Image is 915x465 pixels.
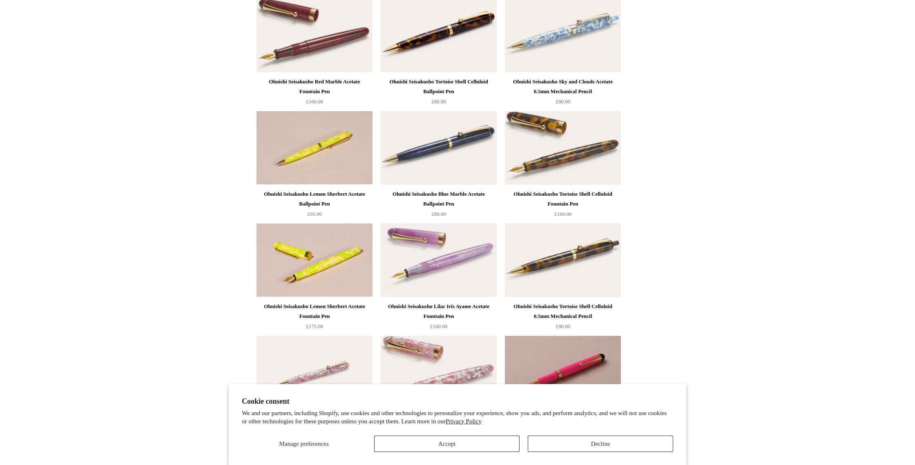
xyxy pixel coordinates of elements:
[528,436,673,452] button: Decline
[306,323,323,329] span: £175.00
[554,211,571,217] span: £160.00
[507,77,619,96] div: Ohnishi Seisakusho Sky and Clouds Acetate 0.5mm Mechanical Pencil
[505,77,621,110] a: Ohnishi Seisakusho Sky and Clouds Acetate 0.5mm Mechanical Pencil £90.00
[556,323,570,329] span: £90.00
[257,336,373,409] a: Ohnishi Seisakusho Sakura Cherry Tree Acetate Ballpoint Pen Ohnishi Seisakusho Sakura Cherry Tree...
[259,189,370,209] div: Ohnishi Seisakusho Lemon Sherbert Acetate Ballpoint Pen
[306,98,323,105] span: £160.00
[257,336,373,409] img: Ohnishi Seisakusho Sakura Cherry Tree Acetate Ballpoint Pen
[505,111,621,185] a: Ohnishi Seisakusho Tortoise Shell Celluloid Fountain Pen Ohnishi Seisakusho Tortoise Shell Cellul...
[381,336,497,409] img: Ohnishi Seisakusho Sakura Cherry Tree Acetate Fountain Pen
[257,77,373,110] a: Ohnishi Seisakusho Red Marble Acetate Fountain Pen £160.00
[257,302,373,335] a: Ohnishi Seisakusho Lemon Sherbert Acetate Fountain Pen £175.00
[257,224,373,297] img: Ohnishi Seisakusho Lemon Sherbert Acetate Fountain Pen
[257,111,373,185] a: Ohnishi Seisakusho Lemon Sherbert Acetate Ballpoint Pen Ohnishi Seisakusho Lemon Sherbert Acetate...
[374,436,520,452] button: Accept
[381,302,497,335] a: Ohnishi Seisakusho Lilac Iris Ayame Acetate Fountain Pen £160.00
[307,211,322,217] span: £95.00
[242,397,673,406] h2: Cookie consent
[242,409,673,425] p: We and our partners, including Shopify, use cookies and other technologies to personalize your ex...
[505,189,621,223] a: Ohnishi Seisakusho Tortoise Shell Celluloid Fountain Pen £160.00
[259,77,370,96] div: Ohnishi Seisakusho Red Marble Acetate Fountain Pen
[505,302,621,335] a: Ohnishi Seisakusho Tortoise Shell Celluloid 0.5mm Mechanical Pencil £90.00
[381,111,497,185] img: Ohnishi Seisakusho Blue Marble Acetate Ballpoint Pen
[556,98,570,105] span: £90.00
[259,302,370,321] div: Ohnishi Seisakusho Lemon Sherbert Acetate Fountain Pen
[257,224,373,297] a: Ohnishi Seisakusho Lemon Sherbert Acetate Fountain Pen Ohnishi Seisakusho Lemon Sherbert Acetate ...
[383,189,495,209] div: Ohnishi Seisakusho Blue Marble Acetate Ballpoint Pen
[381,111,497,185] a: Ohnishi Seisakusho Blue Marble Acetate Ballpoint Pen Ohnishi Seisakusho Blue Marble Acetate Ballp...
[381,224,497,297] a: Ohnishi Seisakusho Lilac Iris Ayame Acetate Fountain Pen Ohnishi Seisakusho Lilac Iris Ayame Acet...
[505,336,621,409] a: Ohnishi Seisakusho Hot Pink Celluloid Pencil Extender and Holder Ohnishi Seisakusho Hot Pink Cell...
[446,418,482,425] a: Privacy Policy
[431,98,446,105] span: £80.00
[431,211,446,217] span: £80.00
[381,77,497,110] a: Ohnishi Seisakusho Tortoise Shell Celluloid Ballpoint Pen £80.00
[505,336,621,409] img: Ohnishi Seisakusho Hot Pink Celluloid Pencil Extender and Holder
[505,224,621,297] a: Ohnishi Seisakusho Tortoise Shell Celluloid 0.5mm Mechanical Pencil Ohnishi Seisakusho Tortoise S...
[505,111,621,185] img: Ohnishi Seisakusho Tortoise Shell Celluloid Fountain Pen
[505,224,621,297] img: Ohnishi Seisakusho Tortoise Shell Celluloid 0.5mm Mechanical Pencil
[381,189,497,223] a: Ohnishi Seisakusho Blue Marble Acetate Ballpoint Pen £80.00
[242,436,366,452] button: Manage preferences
[381,336,497,409] a: Ohnishi Seisakusho Sakura Cherry Tree Acetate Fountain Pen Ohnishi Seisakusho Sakura Cherry Tree ...
[507,302,619,321] div: Ohnishi Seisakusho Tortoise Shell Celluloid 0.5mm Mechanical Pencil
[507,189,619,209] div: Ohnishi Seisakusho Tortoise Shell Celluloid Fountain Pen
[383,302,495,321] div: Ohnishi Seisakusho Lilac Iris Ayame Acetate Fountain Pen
[279,440,328,447] span: Manage preferences
[430,323,447,329] span: £160.00
[383,77,495,96] div: Ohnishi Seisakusho Tortoise Shell Celluloid Ballpoint Pen
[257,111,373,185] img: Ohnishi Seisakusho Lemon Sherbert Acetate Ballpoint Pen
[381,224,497,297] img: Ohnishi Seisakusho Lilac Iris Ayame Acetate Fountain Pen
[257,189,373,223] a: Ohnishi Seisakusho Lemon Sherbert Acetate Ballpoint Pen £95.00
